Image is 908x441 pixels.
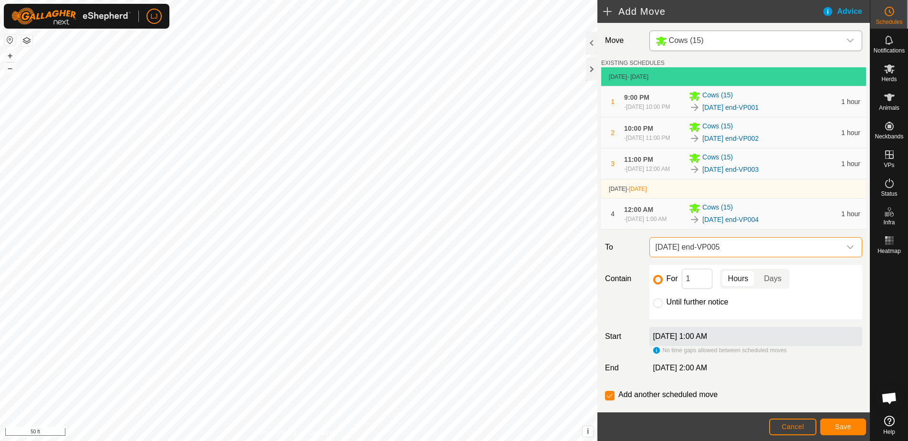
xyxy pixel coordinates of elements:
a: Privacy Policy [261,429,297,437]
span: Heatmap [877,248,901,254]
span: 4 [611,210,615,218]
label: [DATE] 1:00 AM [653,332,708,340]
span: LJ [151,11,158,21]
img: Gallagher Logo [11,8,131,25]
span: 9:00 PM [624,94,649,101]
span: [DATE] 12:00 AM [626,166,670,172]
h2: Add Move [603,6,822,17]
div: - [624,165,670,173]
img: To [689,133,700,144]
span: VPs [884,162,894,168]
label: For [667,275,678,283]
label: EXISTING SCHEDULES [601,59,665,67]
label: Add another scheduled move [618,391,718,399]
a: [DATE] end-VP001 [702,103,759,113]
span: 1 hour [841,210,860,218]
label: Contain [601,273,645,284]
span: Save [835,423,851,430]
span: Cows [652,31,841,51]
button: Map Layers [21,35,32,46]
span: Herds [881,76,897,82]
label: End [601,362,645,374]
span: Animals [879,105,899,111]
button: i [583,426,593,437]
span: 10:00 PM [624,125,653,132]
button: Reset Map [4,34,16,46]
a: Contact Us [308,429,336,437]
div: dropdown trigger [841,238,860,257]
span: 1 hour [841,160,860,168]
span: 1 hour [841,98,860,105]
span: Schedules [876,19,902,25]
a: [DATE] end-VP002 [702,134,759,144]
span: Notifications [874,48,905,53]
span: Cows (15) [702,121,733,133]
span: 1 hour [841,129,860,136]
span: 2025-10-11 end-VP005 [652,238,841,257]
span: 2 [611,129,615,136]
span: Hours [728,273,749,284]
img: To [689,102,700,113]
div: Advice [822,6,870,17]
div: - [624,215,667,223]
span: [DATE] [609,73,627,80]
span: Cows (15) [702,202,733,214]
span: - [DATE] [627,73,648,80]
span: Days [764,273,781,284]
div: - [624,134,670,142]
label: Until further notice [667,298,729,306]
a: [DATE] end-VP003 [702,165,759,175]
span: Neckbands [875,134,903,139]
span: Cows (15) [702,152,733,164]
span: Cancel [782,423,804,430]
span: i [587,427,589,435]
span: 1 [611,98,615,105]
span: [DATE] 2:00 AM [653,364,708,372]
button: Cancel [769,419,816,435]
img: To [689,214,700,225]
button: + [4,50,16,62]
button: Save [820,419,866,435]
a: Help [870,412,908,439]
span: Cows (15) [702,90,733,102]
div: - [624,103,670,111]
span: 12:00 AM [624,206,653,213]
span: Cows (15) [669,36,704,44]
label: To [601,237,645,257]
span: [DATE] [629,186,647,192]
span: [DATE] 1:00 AM [626,216,667,222]
span: [DATE] 10:00 PM [626,104,670,110]
span: [DATE] 11:00 PM [626,135,670,141]
span: - [627,186,647,192]
label: Move [601,31,645,51]
label: Start [601,331,645,342]
img: To [689,164,700,175]
span: No time gaps allowed between scheduled moves [663,347,787,354]
div: dropdown trigger [841,31,860,51]
span: Status [881,191,897,197]
button: – [4,63,16,74]
span: 11:00 PM [624,156,653,163]
div: Open chat [875,384,904,412]
span: Infra [883,220,895,225]
span: Help [883,429,895,435]
span: 3 [611,160,615,168]
a: [DATE] end-VP004 [702,215,759,225]
span: [DATE] [609,186,627,192]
